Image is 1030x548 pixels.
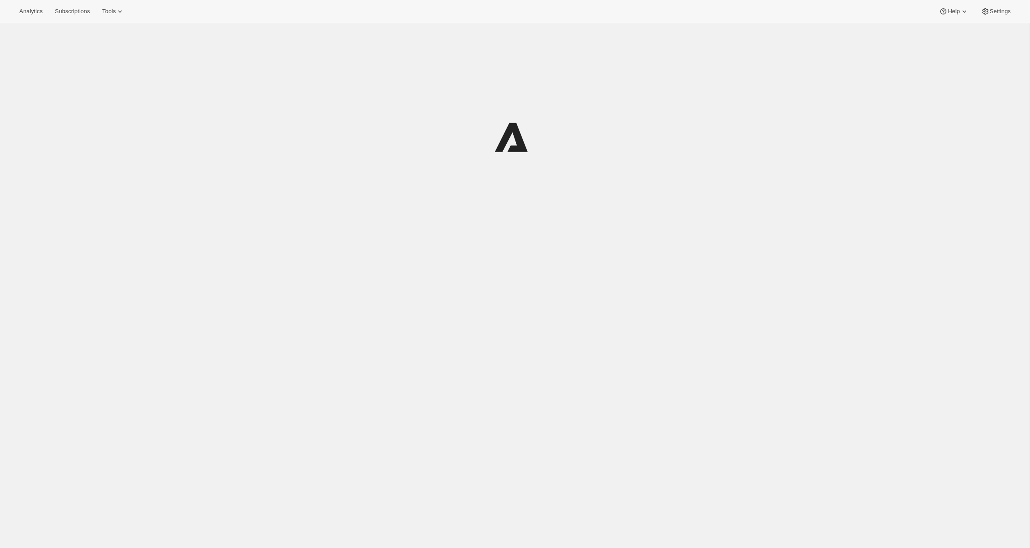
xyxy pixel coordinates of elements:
span: Analytics [19,8,42,15]
button: Analytics [14,5,48,18]
button: Tools [97,5,130,18]
span: Tools [102,8,116,15]
button: Help [934,5,974,18]
button: Settings [976,5,1016,18]
button: Subscriptions [49,5,95,18]
span: Help [948,8,959,15]
span: Settings [990,8,1011,15]
span: Subscriptions [55,8,90,15]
